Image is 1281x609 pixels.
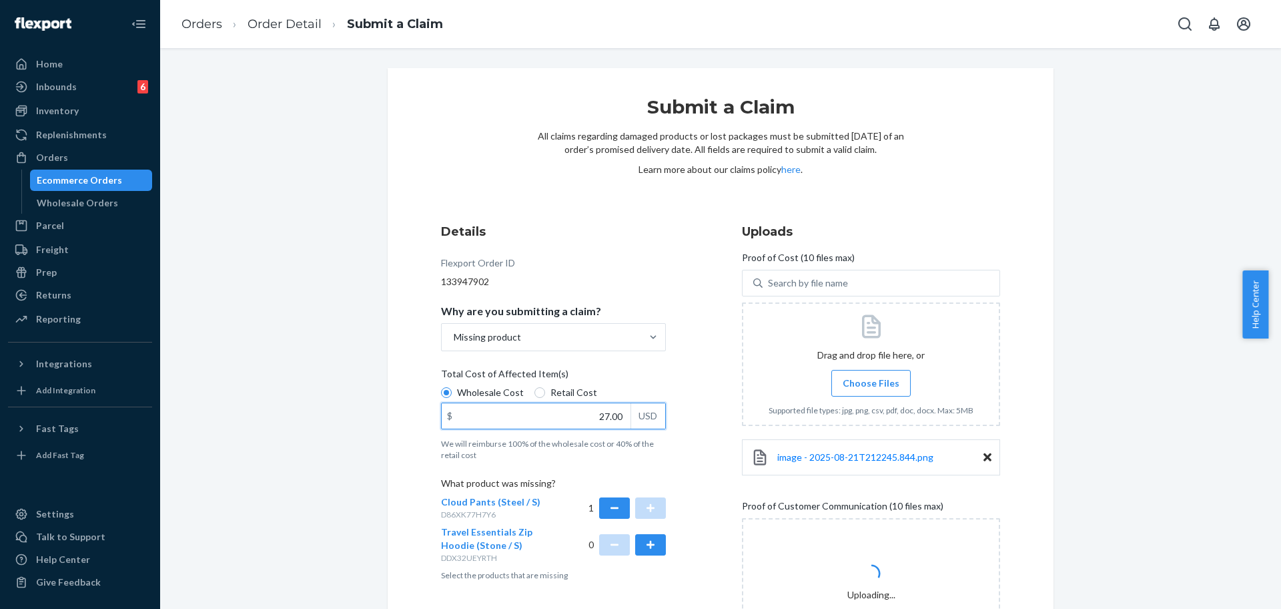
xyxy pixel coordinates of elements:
[441,526,532,551] span: Travel Essentials Zip Hoodie (Stone / S)
[36,530,105,544] div: Talk to Support
[30,192,153,214] a: Wholesale Orders
[8,284,152,306] a: Returns
[1201,11,1228,37] button: Open notifications
[441,223,666,240] h3: Details
[36,576,101,589] div: Give Feedback
[37,196,118,210] div: Wholesale Orders
[36,449,84,461] div: Add Fast Tag
[125,11,152,37] button: Close Navigation
[8,100,152,122] a: Inventory
[36,266,57,279] div: Prep
[36,385,95,396] div: Add Integration
[847,559,895,602] div: Uploading...
[8,262,152,283] a: Prep
[441,477,666,495] p: What product was missing?
[768,276,848,290] div: Search by file name
[1242,270,1268,339] button: Help Center
[36,80,77,93] div: Inbounds
[441,438,666,461] p: We will reimburse 100% of the wholesale cost or 40% of the retail cost
[15,17,71,31] img: Flexport logo
[441,275,666,288] div: 133947902
[537,130,904,156] p: All claims regarding damaged products or lost packages must be submitted [DATE] of an order’s pro...
[630,403,665,429] div: USD
[441,496,540,507] span: Cloud Pants (Steel / S)
[181,17,222,31] a: Orders
[137,80,148,93] div: 6
[36,57,63,71] div: Home
[8,549,152,570] a: Help Center
[8,147,152,168] a: Orders
[36,219,64,232] div: Parcel
[8,76,152,97] a: Inbounds6
[36,422,79,435] div: Fast Tags
[441,304,601,318] p: Why are you submitting a claim?
[37,174,122,187] div: Ecommerce Orders
[441,256,515,275] div: Flexport Order ID
[8,445,152,466] a: Add Fast Tag
[537,163,904,176] p: Learn more about our claims policy .
[36,128,107,142] div: Replenishments
[8,353,152,375] button: Integrations
[441,387,452,398] input: Wholesale Cost
[171,5,454,44] ol: breadcrumbs
[777,451,933,463] span: image - 2025-08-21T212245.844.png
[36,357,92,371] div: Integrations
[781,164,801,175] a: here
[36,313,81,326] div: Reporting
[36,288,71,302] div: Returns
[8,572,152,593] button: Give Feedback
[36,151,68,164] div: Orders
[8,418,152,439] button: Fast Tags
[8,503,152,525] a: Settings
[30,170,153,191] a: Ecommerce Orders
[777,451,933,464] a: image - 2025-08-21T212245.844.png
[534,387,545,398] input: Retail Cost
[843,377,899,390] span: Choose Files
[36,553,90,566] div: Help Center
[248,17,322,31] a: Order Detail
[8,124,152,146] a: Replenishments
[537,95,904,130] h1: Submit a Claim
[8,309,152,330] a: Reporting
[441,509,554,520] p: D86XK77H7Y6
[8,53,152,75] a: Home
[36,104,79,118] div: Inventory
[742,499,943,518] span: Proof of Customer Communication (10 files max)
[8,215,152,236] a: Parcel
[441,570,666,581] p: Select the products that are missing
[588,495,667,520] div: 1
[1230,11,1257,37] button: Open account menu
[8,380,152,401] a: Add Integration
[8,239,152,260] a: Freight
[454,331,521,344] div: Missing product
[742,251,855,270] span: Proof of Cost (10 files max)
[442,403,630,429] input: $USD
[8,526,152,548] a: Talk to Support
[347,17,443,31] a: Submit a Claim
[442,403,458,429] div: $
[1172,11,1198,37] button: Open Search Box
[441,552,554,564] p: DDX32UEYRTH
[36,243,69,256] div: Freight
[550,386,597,399] span: Retail Cost
[457,386,524,399] span: Wholesale Cost
[441,367,568,386] span: Total Cost of Affected Item(s)
[588,526,667,564] div: 0
[742,223,1000,240] h3: Uploads
[36,507,74,521] div: Settings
